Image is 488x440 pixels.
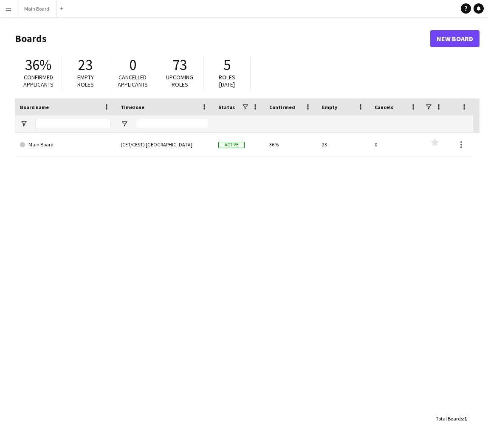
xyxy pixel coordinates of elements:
[370,133,422,156] div: 0
[436,415,463,422] span: Total Boards
[20,133,110,157] a: Main Board
[20,120,28,128] button: Open Filter Menu
[172,56,187,74] span: 73
[17,0,56,17] button: Main Board
[269,104,295,110] span: Confirmed
[129,56,136,74] span: 0
[20,104,49,110] span: Board name
[219,73,235,88] span: Roles [DATE]
[436,410,467,427] div: :
[218,142,245,148] span: Active
[78,56,93,74] span: 23
[223,56,231,74] span: 5
[116,133,213,156] div: (CET/CEST) [GEOGRAPHIC_DATA]
[166,73,193,88] span: Upcoming roles
[25,56,51,74] span: 36%
[121,104,144,110] span: Timezone
[121,120,128,128] button: Open Filter Menu
[23,73,54,88] span: Confirmed applicants
[35,119,110,129] input: Board name Filter Input
[218,104,235,110] span: Status
[430,30,480,47] a: New Board
[322,104,337,110] span: Empty
[136,119,208,129] input: Timezone Filter Input
[15,32,430,45] h1: Boards
[118,73,148,88] span: Cancelled applicants
[77,73,94,88] span: Empty roles
[375,104,393,110] span: Cancels
[464,415,467,422] span: 1
[317,133,370,156] div: 23
[264,133,317,156] div: 36%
